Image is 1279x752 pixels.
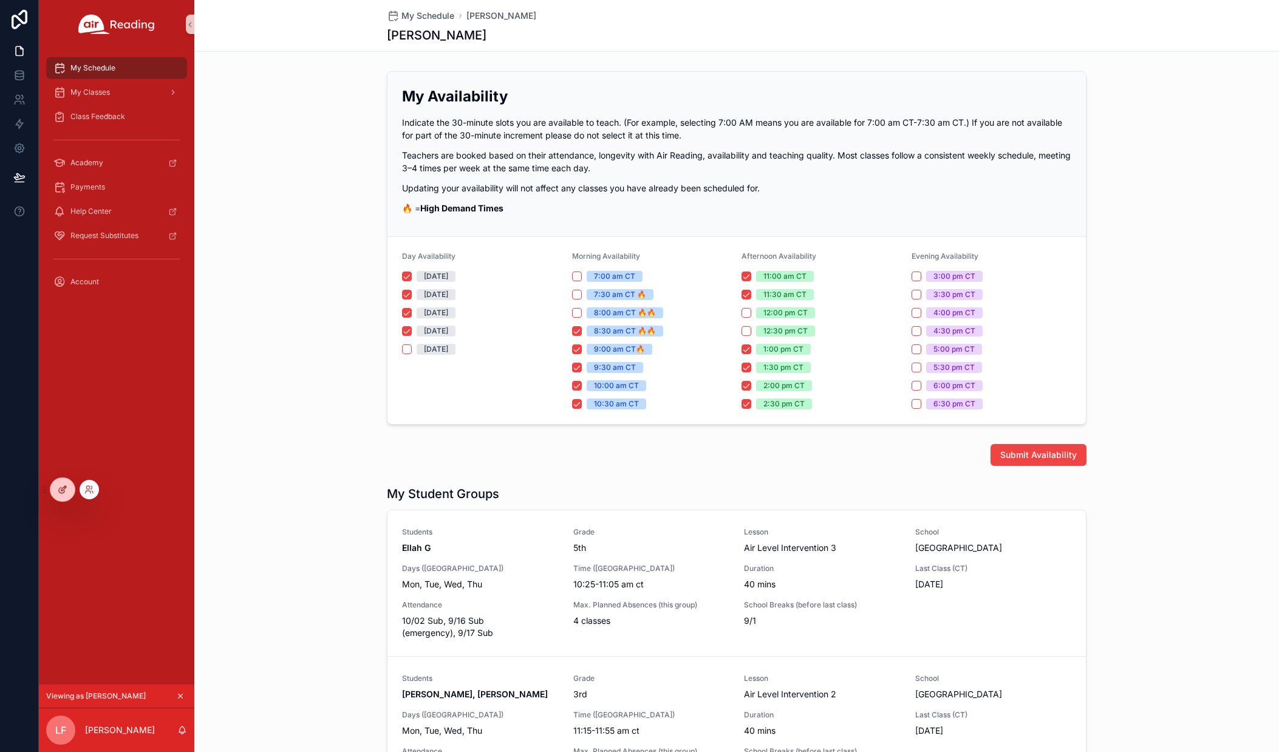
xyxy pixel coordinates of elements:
[70,158,103,168] span: Academy
[70,63,115,73] span: My Schedule
[915,542,1072,554] span: [GEOGRAPHIC_DATA]
[424,344,448,355] div: [DATE]
[594,344,645,355] div: 9:00 am CT🔥
[915,688,1072,700] span: [GEOGRAPHIC_DATA]
[46,176,187,198] a: Payments
[70,87,110,97] span: My Classes
[78,15,155,34] img: App logo
[573,674,730,683] span: Grade
[573,710,730,720] span: Time ([GEOGRAPHIC_DATA])
[401,10,454,22] span: My Schedule
[744,725,901,737] span: 40 mins
[46,200,187,222] a: Help Center
[70,277,99,287] span: Account
[933,380,975,391] div: 6:00 pm CT
[744,542,901,554] span: Air Level Intervention 3
[46,106,187,128] a: Class Feedback
[763,344,803,355] div: 1:00 pm CT
[744,674,901,683] span: Lesson
[744,688,901,700] span: Air Level Intervention 2
[744,600,901,610] span: School Breaks (before last class)
[915,578,1072,590] span: [DATE]
[915,725,1072,737] span: [DATE]
[402,251,455,261] span: Day Availability
[573,578,730,590] span: 10:25-11:05 am ct
[402,710,559,720] span: Days ([GEOGRAPHIC_DATA])
[744,578,901,590] span: 40 mins
[915,564,1072,573] span: Last Class (CT)
[1000,449,1077,461] span: Submit Availability
[402,149,1071,174] p: Teachers are booked based on their attendance, longevity with Air Reading, availability and teach...
[402,689,548,699] strong: [PERSON_NAME], [PERSON_NAME]
[70,182,105,192] span: Payments
[55,723,66,737] span: LF
[46,691,146,701] span: Viewing as [PERSON_NAME]
[763,326,808,337] div: 12:30 pm CT
[933,271,975,282] div: 3:00 pm CT
[466,10,536,22] a: [PERSON_NAME]
[573,600,730,610] span: Max. Planned Absences (this group)
[763,307,808,318] div: 12:00 pm CT
[572,251,640,261] span: Morning Availability
[933,289,975,300] div: 3:30 pm CT
[387,485,499,502] h1: My Student Groups
[915,674,1072,683] span: School
[763,398,805,409] div: 2:30 pm CT
[402,527,559,537] span: Students
[573,688,730,700] span: 3rd
[594,307,656,318] div: 8:00 am CT 🔥🔥
[573,527,730,537] span: Grade
[402,116,1071,142] p: Indicate the 30-minute slots you are available to teach. (For example, selecting 7:00 AM means yo...
[933,326,975,337] div: 4:30 pm CT
[424,271,448,282] div: [DATE]
[594,289,646,300] div: 7:30 am CT 🔥
[933,362,975,373] div: 5:30 pm CT
[594,271,635,282] div: 7:00 am CT
[402,86,1071,106] h2: My Availability
[573,615,730,627] span: 4 classes
[744,710,901,720] span: Duration
[85,724,155,736] p: [PERSON_NAME]
[402,564,559,573] span: Days ([GEOGRAPHIC_DATA])
[763,271,807,282] div: 11:00 am CT
[744,615,901,627] span: 9/1
[39,49,194,309] div: scrollable content
[46,81,187,103] a: My Classes
[933,398,975,409] div: 6:30 pm CT
[763,362,803,373] div: 1:30 pm CT
[594,326,656,337] div: 8:30 am CT 🔥🔥
[573,725,730,737] span: 11:15-11:55 am ct
[402,202,1071,214] p: 🔥 =
[424,289,448,300] div: [DATE]
[46,271,187,293] a: Account
[420,203,503,213] strong: High Demand Times
[70,231,138,241] span: Request Substitutes
[46,225,187,247] a: Request Substitutes
[402,600,559,610] span: Attendance
[744,527,901,537] span: Lesson
[915,710,1072,720] span: Last Class (CT)
[402,674,559,683] span: Students
[402,615,559,639] span: 10/02 Sub, 9/16 Sub (emergency), 9/17 Sub
[402,542,431,553] strong: Ellah G
[70,112,125,121] span: Class Feedback
[933,344,975,355] div: 5:00 pm CT
[573,542,730,554] span: 5th
[402,725,559,737] span: Mon, Tue, Wed, Thu
[70,207,112,216] span: Help Center
[912,251,978,261] span: Evening Availability
[933,307,975,318] div: 4:00 pm CT
[594,362,636,373] div: 9:30 am CT
[991,444,1086,466] button: Submit Availability
[46,152,187,174] a: Academy
[763,289,807,300] div: 11:30 am CT
[46,57,187,79] a: My Schedule
[424,307,448,318] div: [DATE]
[573,564,730,573] span: Time ([GEOGRAPHIC_DATA])
[742,251,816,261] span: Afternoon Availability
[594,398,639,409] div: 10:30 am CT
[744,564,901,573] span: Duration
[387,27,486,44] h1: [PERSON_NAME]
[594,380,639,391] div: 10:00 am CT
